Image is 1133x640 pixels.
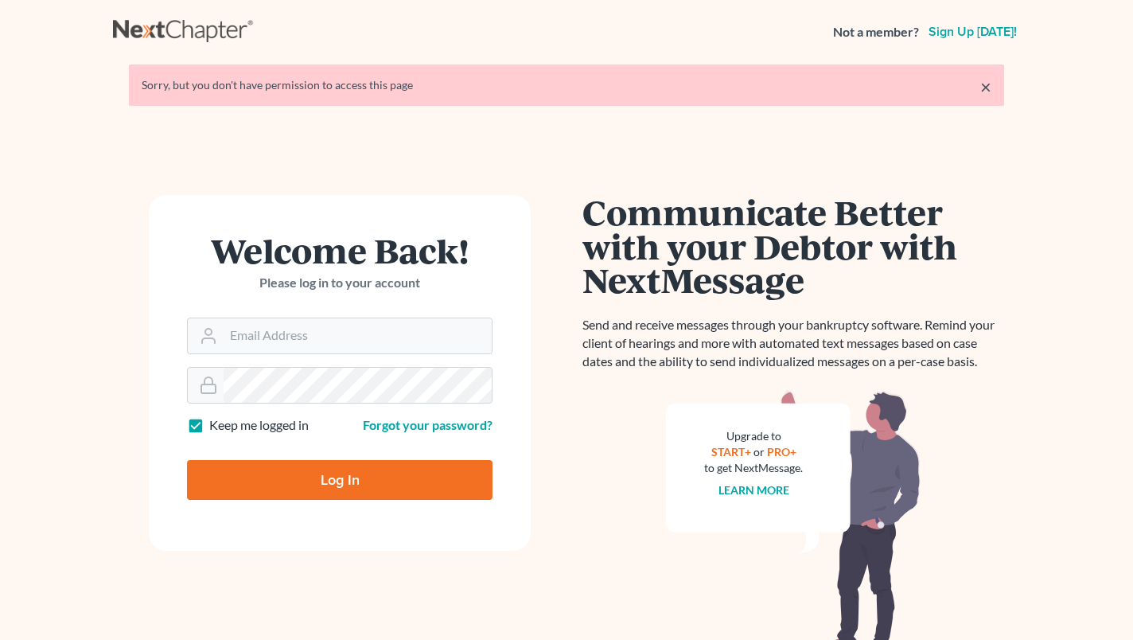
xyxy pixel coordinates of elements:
[711,445,751,459] a: START+
[925,25,1020,38] a: Sign up [DATE]!
[224,318,492,353] input: Email Address
[833,23,919,41] strong: Not a member?
[767,445,796,459] a: PRO+
[187,233,493,267] h1: Welcome Back!
[187,460,493,500] input: Log In
[718,483,789,497] a: Learn more
[187,274,493,292] p: Please log in to your account
[209,416,309,435] label: Keep me logged in
[704,428,803,444] div: Upgrade to
[142,77,991,93] div: Sorry, but you don't have permission to access this page
[753,445,765,459] span: or
[582,195,1004,297] h1: Communicate Better with your Debtor with NextMessage
[704,460,803,476] div: to get NextMessage.
[980,77,991,96] a: ×
[363,417,493,432] a: Forgot your password?
[582,316,1004,371] p: Send and receive messages through your bankruptcy software. Remind your client of hearings and mo...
